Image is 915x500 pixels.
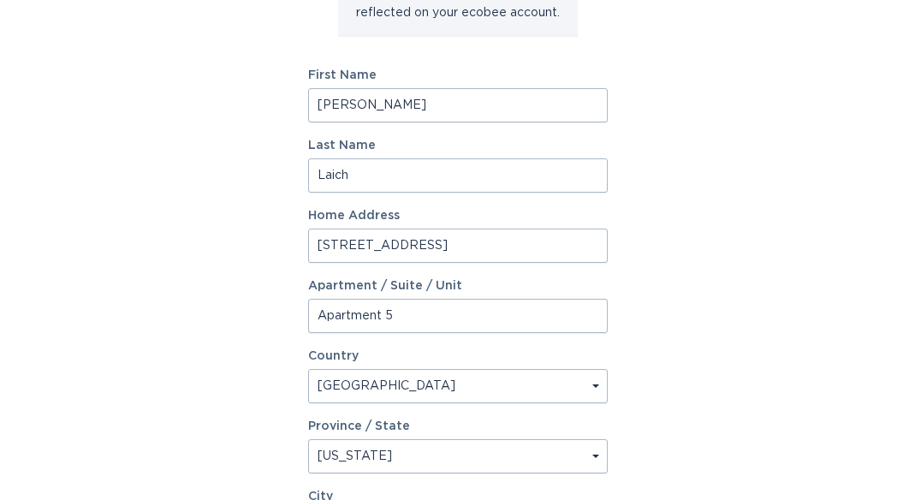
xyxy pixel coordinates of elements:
[308,420,410,432] label: Province / State
[308,69,608,81] label: First Name
[308,350,359,362] label: Country
[308,210,608,222] label: Home Address
[308,280,608,292] label: Apartment / Suite / Unit
[308,140,608,152] label: Last Name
